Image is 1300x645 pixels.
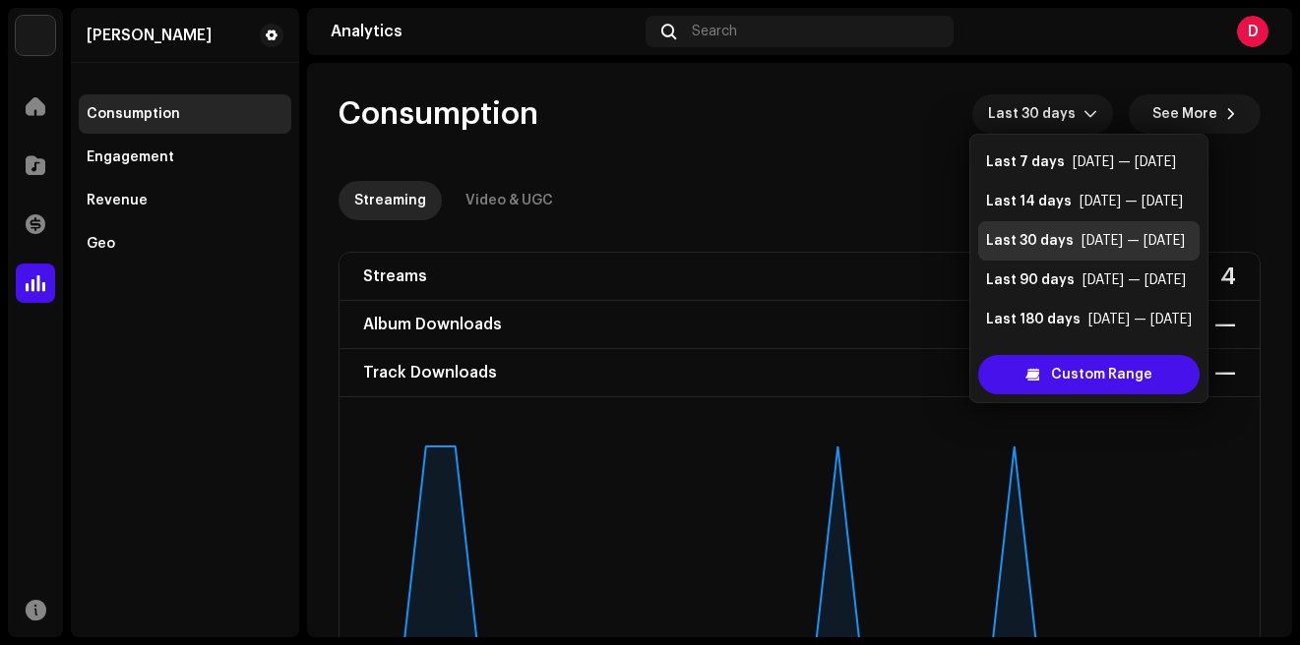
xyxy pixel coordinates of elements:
[978,221,1200,261] li: Last 30 days
[363,357,497,388] div: Track Downloads
[986,231,1074,251] div: Last 30 days
[1073,152,1176,172] div: [DATE] — [DATE]
[87,149,174,165] div: Engagement
[1237,16,1269,47] div: D
[79,138,291,177] re-m-nav-item: Engagement
[354,181,426,220] div: Streaming
[978,261,1200,300] li: Last 90 days
[986,270,1075,290] div: Last 90 days
[339,94,538,134] span: Consumption
[79,224,291,264] re-m-nav-item: Geo
[988,94,1083,134] span: Last 30 days
[363,309,502,340] div: Album Downloads
[978,300,1200,339] li: Last 180 days
[87,193,148,208] div: Revenue
[1129,94,1261,134] button: See More
[1220,261,1236,292] div: 4
[1152,94,1217,134] span: See More
[1051,355,1152,394] span: Custom Range
[1083,270,1186,290] div: [DATE] — [DATE]
[986,152,1065,172] div: Last 7 days
[465,181,553,220] div: Video & UGC
[970,135,1207,386] ul: Option List
[692,24,737,39] span: Search
[1080,192,1183,211] div: [DATE] — [DATE]
[363,261,427,292] div: Streams
[986,310,1081,329] div: Last 180 days
[79,181,291,220] re-m-nav-item: Revenue
[16,16,55,55] img: 190830b2-3b53-4b0d-992c-d3620458de1d
[1082,231,1185,251] div: [DATE] — [DATE]
[87,106,180,122] div: Consumption
[1083,94,1097,134] div: dropdown trigger
[978,339,1200,379] li: Last 365 days
[1214,309,1236,340] div: —
[87,28,212,43] div: David Ostrosser
[87,236,115,252] div: Geo
[978,182,1200,221] li: Last 14 days
[986,192,1072,211] div: Last 14 days
[1214,357,1236,388] div: —
[79,94,291,134] re-m-nav-item: Consumption
[331,24,638,39] div: Analytics
[978,143,1200,182] li: Last 7 days
[1088,310,1192,329] div: [DATE] — [DATE]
